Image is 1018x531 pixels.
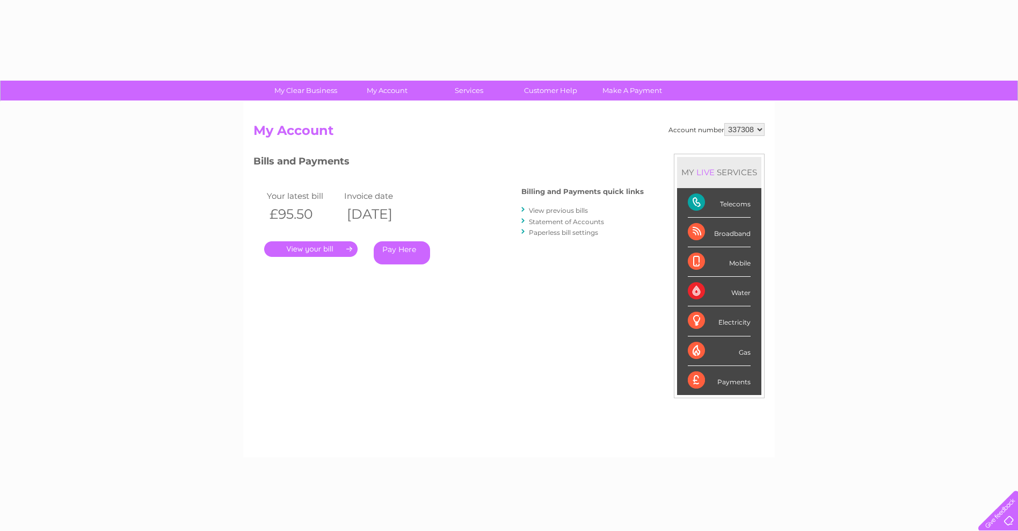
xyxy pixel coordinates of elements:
[264,203,341,225] th: £95.50
[425,81,513,101] a: Services
[694,167,717,177] div: LIVE
[688,277,751,306] div: Water
[506,81,595,101] a: Customer Help
[529,228,598,236] a: Paperless bill settings
[521,188,644,196] h4: Billing and Payments quick links
[688,188,751,218] div: Telecoms
[261,81,350,101] a: My Clear Business
[677,157,761,188] div: MY SERVICES
[341,203,419,225] th: [DATE]
[343,81,432,101] a: My Account
[529,218,604,226] a: Statement of Accounts
[264,189,341,203] td: Your latest bill
[253,154,644,173] h3: Bills and Payments
[253,123,765,143] h2: My Account
[688,366,751,395] div: Payments
[264,241,358,257] a: .
[668,123,765,136] div: Account number
[588,81,677,101] a: Make A Payment
[529,206,588,214] a: View previous bills
[341,189,419,203] td: Invoice date
[688,247,751,277] div: Mobile
[688,336,751,366] div: Gas
[688,218,751,247] div: Broadband
[374,241,430,264] a: Pay Here
[688,306,751,336] div: Electricity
